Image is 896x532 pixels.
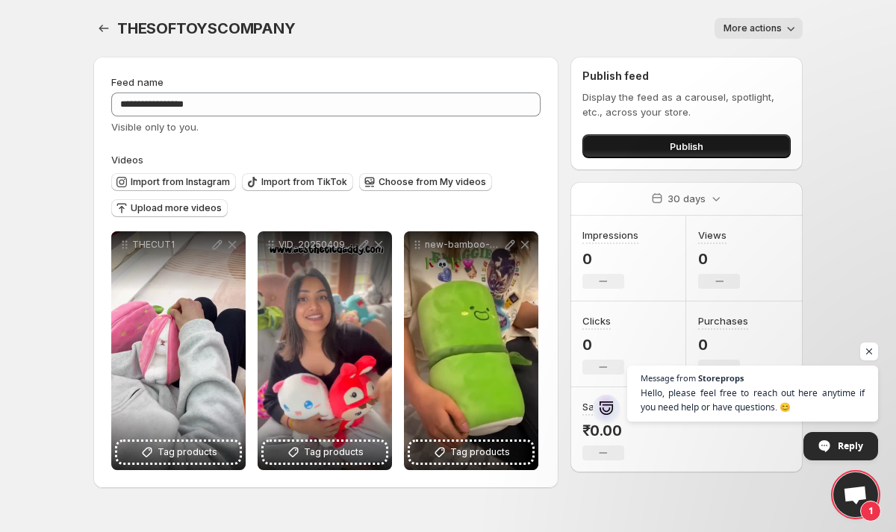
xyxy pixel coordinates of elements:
button: Tag products [264,442,386,463]
span: Tag products [450,445,510,460]
button: More actions [715,18,803,39]
h3: Sales [582,399,608,414]
span: Publish [670,139,703,154]
p: Display the feed as a carousel, spotlight, etc., across your store. [582,90,791,119]
span: Hello, please feel free to reach out here anytime if you need help or have questions. 😊 [641,386,865,414]
button: Import from Instagram [111,173,236,191]
p: 0 [698,250,740,268]
span: More actions [724,22,782,34]
div: new-bamboo-panda-plushie-is-available-in-our-shop-find-the-direct-link-in-the-pinned-comment-720-... [404,231,538,470]
span: Visible only to you. [111,121,199,133]
button: Upload more videos [111,199,228,217]
h3: Purchases [698,313,748,328]
span: THESOFTOYSCOMPANY [117,19,296,37]
span: Tag products [158,445,217,460]
p: 0 [582,336,624,354]
p: THECUT1 [132,239,210,251]
h3: Impressions [582,228,638,242]
span: Import from TikTok [261,176,347,188]
button: Choose from My videos [359,173,492,191]
p: 0 [698,336,748,354]
button: Import from TikTok [242,173,353,191]
span: Tag products [304,445,364,460]
button: Settings [93,18,114,39]
p: ₹0.00 [582,422,624,439]
span: Storeprops [698,374,744,382]
p: new-bamboo-panda-plushie-is-available-in-our-shop-find-the-direct-link-in-the-pinned-comment-720-... [425,239,503,251]
span: Upload more videos [131,202,222,214]
button: Tag products [117,442,240,463]
h3: Clicks [582,313,611,328]
p: 30 days [668,191,706,206]
p: VID_20250409_120652_993 [279,239,356,251]
span: Choose from My videos [379,176,486,188]
span: Import from Instagram [131,176,230,188]
div: Open chat [833,472,878,517]
span: Feed name [111,76,164,88]
div: THECUT1Tag products [111,231,246,470]
span: Videos [111,154,143,166]
h3: Views [698,228,727,242]
button: Tag products [410,442,532,463]
button: Publish [582,134,791,158]
div: VID_20250409_120652_993Tag products [258,231,392,470]
span: Message from [641,374,696,382]
p: 0 [582,250,638,268]
span: Reply [838,433,863,459]
h2: Publish feed [582,69,791,84]
span: 1 [860,501,881,522]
